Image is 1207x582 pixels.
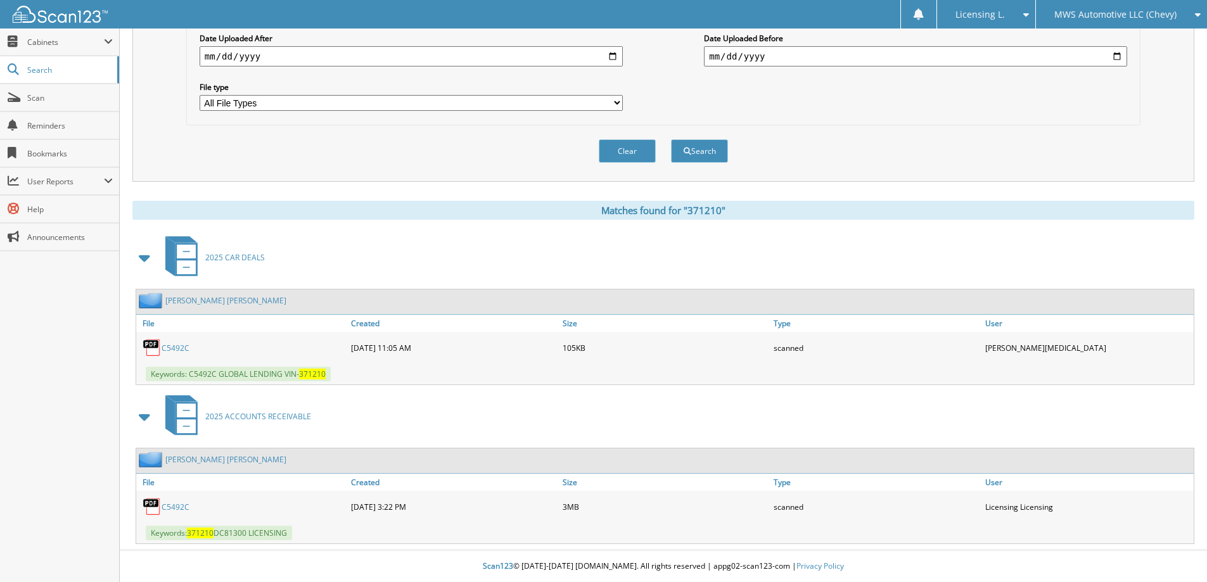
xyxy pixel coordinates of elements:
span: 2025 CAR DEALS [205,252,265,263]
span: Keywords: DC81300 LICENSING [146,526,292,540]
a: Created [348,315,559,332]
span: Cabinets [27,37,104,47]
span: 371210 [299,369,326,379]
div: [PERSON_NAME][MEDICAL_DATA] [982,335,1194,360]
span: 371210 [187,528,214,538]
a: Size [559,474,771,491]
span: User Reports [27,176,104,187]
a: [PERSON_NAME] [PERSON_NAME] [165,295,286,306]
a: User [982,474,1194,491]
div: 3MB [559,494,771,519]
input: end [704,46,1127,66]
span: Announcements [27,232,113,243]
a: Created [348,474,559,491]
a: User [982,315,1194,332]
span: Reminders [27,120,113,131]
img: PDF.png [143,338,162,357]
img: scan123-logo-white.svg [13,6,108,23]
a: Privacy Policy [796,560,844,571]
span: Licensing L. [955,11,1005,18]
button: Search [671,139,728,163]
a: [PERSON_NAME] [PERSON_NAME] [165,454,286,465]
div: scanned [770,335,982,360]
iframe: Chat Widget [1144,521,1207,582]
a: Size [559,315,771,332]
span: Scan123 [483,560,513,571]
label: Date Uploaded After [200,33,623,44]
div: Matches found for "371210" [132,201,1194,220]
span: Keywords: C5492C GLOBAL LENDING VIN- [146,367,331,381]
span: 2025 ACCOUNTS RECEIVABLE [205,411,311,422]
img: folder2.png [139,293,165,308]
a: 2025 ACCOUNTS RECEIVABLE [158,391,311,441]
a: Type [770,315,982,332]
a: 2025 CAR DEALS [158,232,265,282]
input: start [200,46,623,66]
span: Scan [27,92,113,103]
span: MWS Automotive LLC (Chevy) [1054,11,1177,18]
a: File [136,474,348,491]
a: C5492C [162,343,189,353]
div: © [DATE]-[DATE] [DOMAIN_NAME]. All rights reserved | appg02-scan123-com | [120,551,1207,582]
span: Bookmarks [27,148,113,159]
img: folder2.png [139,452,165,467]
span: Search [27,65,111,75]
div: Licensing Licensing [982,494,1194,519]
label: Date Uploaded Before [704,33,1127,44]
a: C5492C [162,502,189,512]
label: File type [200,82,623,92]
button: Clear [599,139,656,163]
div: [DATE] 3:22 PM [348,494,559,519]
div: 105KB [559,335,771,360]
img: PDF.png [143,497,162,516]
a: File [136,315,348,332]
a: Type [770,474,982,491]
span: Help [27,204,113,215]
div: scanned [770,494,982,519]
div: [DATE] 11:05 AM [348,335,559,360]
